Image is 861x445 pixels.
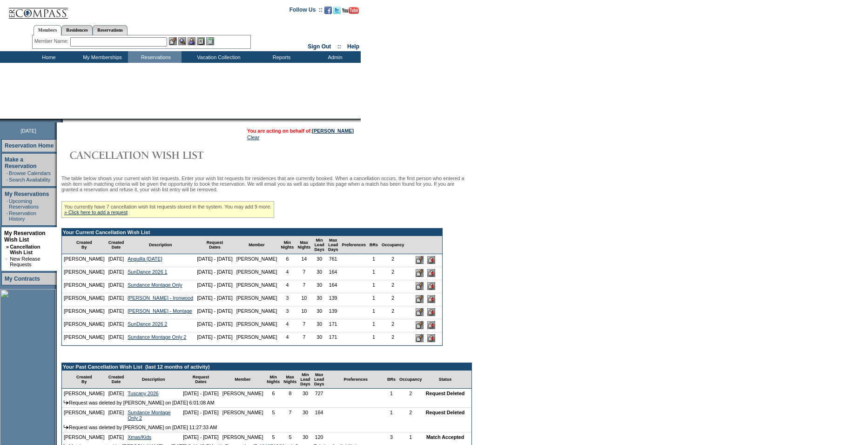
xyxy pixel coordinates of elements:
[197,295,233,301] nobr: [DATE] - [DATE]
[368,254,380,267] td: 1
[197,334,233,340] nobr: [DATE] - [DATE]
[296,293,312,306] td: 10
[62,306,107,319] td: [PERSON_NAME]
[62,423,471,432] td: Request was deleted by [PERSON_NAME] on [DATE] 11:27:33 AM
[128,295,193,301] a: [PERSON_NAME] - Ironwood
[279,267,296,280] td: 4
[34,25,62,35] a: Members
[183,434,219,440] nobr: [DATE] - [DATE]
[61,146,248,164] img: Cancellation Wish List
[181,371,221,389] td: Request Dates
[107,432,126,442] td: [DATE]
[60,119,63,122] img: promoShadowLeftCorner.gif
[107,389,126,398] td: [DATE]
[128,51,182,63] td: Reservations
[427,334,435,342] input: Delete this Request
[279,236,296,254] td: Min Nights
[368,332,380,345] td: 1
[221,432,265,442] td: [PERSON_NAME]
[64,400,69,405] img: arrow.gif
[296,306,312,319] td: 10
[9,170,51,176] a: Browse Calendars
[10,256,40,267] a: New Release Requests
[62,280,107,293] td: [PERSON_NAME]
[235,306,279,319] td: [PERSON_NAME]
[324,7,332,14] img: Become our fan on Facebook
[296,319,312,332] td: 7
[426,410,465,415] nobr: Request Deleted
[93,25,128,35] a: Reservations
[312,128,354,134] a: [PERSON_NAME]
[368,319,380,332] td: 1
[282,389,298,398] td: 8
[197,37,205,45] img: Reservations
[282,432,298,442] td: 5
[397,389,424,398] td: 2
[221,389,265,398] td: [PERSON_NAME]
[326,236,340,254] td: Max Lead Days
[74,51,128,63] td: My Memberships
[197,321,233,327] nobr: [DATE] - [DATE]
[368,236,380,254] td: BRs
[61,25,93,35] a: Residences
[62,432,107,442] td: [PERSON_NAME]
[254,51,307,63] td: Reports
[197,282,233,288] nobr: [DATE] - [DATE]
[312,236,326,254] td: Min Lead Days
[427,321,435,329] input: Delete this Request
[128,256,162,262] a: Anguilla [DATE]
[128,282,182,288] a: Sundance Montage Only
[426,434,464,440] nobr: Match Accepted
[368,267,380,280] td: 1
[333,7,341,14] img: Follow us on Twitter
[5,191,49,197] a: My Reservations
[183,391,219,396] nobr: [DATE] - [DATE]
[62,293,107,306] td: [PERSON_NAME]
[64,425,69,429] img: arrow.gif
[342,9,359,15] a: Subscribe to our YouTube Channel
[107,254,126,267] td: [DATE]
[265,371,282,389] td: Min Nights
[265,432,282,442] td: 5
[312,432,326,442] td: 120
[416,256,424,264] input: Edit this Request
[289,6,323,17] td: Follow Us ::
[324,9,332,15] a: Become our fan on Facebook
[296,236,312,254] td: Max Nights
[128,391,159,396] a: Tuscany 2026
[312,408,326,423] td: 164
[128,308,192,314] a: [PERSON_NAME] - Montage
[169,37,177,45] img: b_edit.gif
[235,332,279,345] td: [PERSON_NAME]
[235,293,279,306] td: [PERSON_NAME]
[64,209,128,215] a: » Click here to add a request
[265,389,282,398] td: 6
[62,371,107,389] td: Created By
[312,293,326,306] td: 30
[279,293,296,306] td: 3
[235,280,279,293] td: [PERSON_NAME]
[312,332,326,345] td: 30
[312,267,326,280] td: 30
[380,293,406,306] td: 2
[62,267,107,280] td: [PERSON_NAME]
[7,210,8,222] td: ·
[128,321,167,327] a: SunDance 2026 2
[7,198,8,209] td: ·
[62,236,107,254] td: Created By
[340,236,368,254] td: Preferences
[380,332,406,345] td: 2
[347,43,359,50] a: Help
[333,9,341,15] a: Follow us on Twitter
[298,389,312,398] td: 30
[5,142,54,149] a: Reservation Home
[235,319,279,332] td: [PERSON_NAME]
[342,7,359,14] img: Subscribe to our YouTube Channel
[427,269,435,277] input: Delete this Request
[10,244,40,255] a: Cancellation Wish List
[312,254,326,267] td: 30
[128,334,186,340] a: Sundance Montage Only 2
[416,295,424,303] input: Edit this Request
[426,391,465,396] nobr: Request Deleted
[312,371,326,389] td: Max Lead Days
